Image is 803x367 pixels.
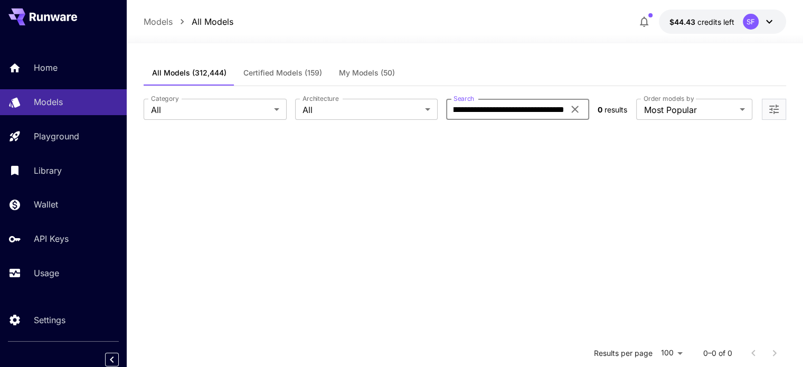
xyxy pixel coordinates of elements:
[703,348,732,359] p: 0–0 of 0
[34,130,79,143] p: Playground
[151,94,179,103] label: Category
[34,198,58,211] p: Wallet
[152,68,226,78] span: All Models (312,444)
[151,103,270,116] span: All
[657,345,686,361] div: 100
[644,94,694,103] label: Order models by
[34,232,69,245] p: API Keys
[105,353,119,366] button: Collapse sidebar
[303,103,421,116] span: All
[659,10,786,34] button: $44.43246SF
[34,267,59,279] p: Usage
[768,103,780,116] button: Open more filters
[144,15,173,28] a: Models
[192,15,233,28] a: All Models
[644,103,735,116] span: Most Popular
[598,105,602,114] span: 0
[144,15,233,28] nav: breadcrumb
[743,14,759,30] div: SF
[34,61,58,74] p: Home
[303,94,338,103] label: Architecture
[339,68,395,78] span: My Models (50)
[697,17,734,26] span: credits left
[454,94,474,103] label: Search
[34,314,65,326] p: Settings
[604,105,627,114] span: results
[594,348,653,359] p: Results per page
[34,164,62,177] p: Library
[243,68,322,78] span: Certified Models (159)
[669,16,734,27] div: $44.43246
[34,96,63,108] p: Models
[669,17,697,26] span: $44.43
